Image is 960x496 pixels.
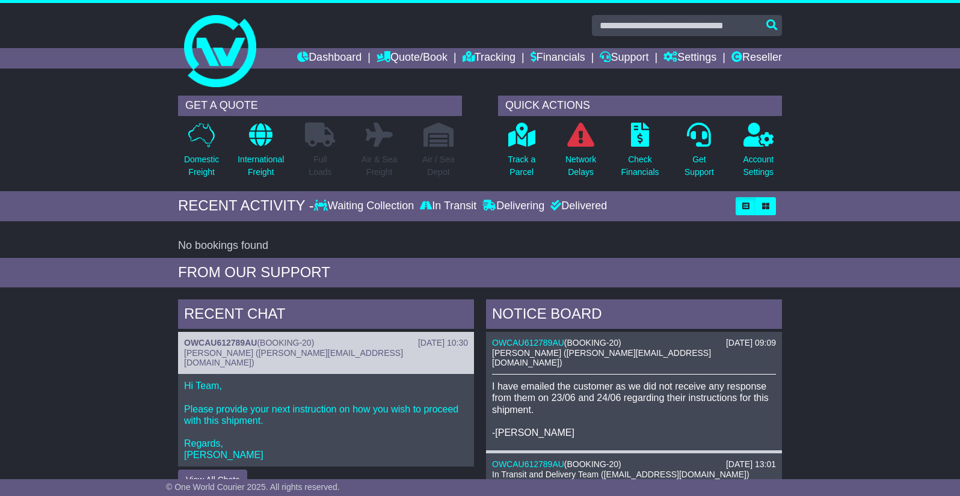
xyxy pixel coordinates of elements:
[685,153,714,179] p: Get Support
[486,299,782,332] div: NOTICE BOARD
[238,153,284,179] p: International Freight
[567,338,619,348] span: BOOKING-20
[184,380,468,461] p: Hi Team, Please provide your next instruction on how you wish to proceed with this shipment. Rega...
[743,122,775,185] a: AccountSettings
[297,48,362,69] a: Dashboard
[492,459,564,469] a: OWCAU612789AU
[422,153,455,179] p: Air / Sea Depot
[663,48,716,69] a: Settings
[567,459,619,469] span: BOOKING-20
[507,122,536,185] a: Track aParcel
[508,153,535,179] p: Track a Parcel
[178,299,474,332] div: RECENT CHAT
[418,338,468,348] div: [DATE] 10:30
[492,338,564,348] a: OWCAU612789AU
[377,48,448,69] a: Quote/Book
[184,348,403,368] span: [PERSON_NAME] ([PERSON_NAME][EMAIL_ADDRESS][DOMAIN_NAME])
[621,122,660,185] a: CheckFinancials
[621,153,659,179] p: Check Financials
[184,338,257,348] a: OWCAU612789AU
[184,338,468,348] div: ( )
[183,122,220,185] a: DomesticFreight
[479,200,547,213] div: Delivering
[726,459,776,470] div: [DATE] 13:01
[305,153,335,179] p: Full Loads
[492,348,711,368] span: [PERSON_NAME] ([PERSON_NAME][EMAIL_ADDRESS][DOMAIN_NAME])
[743,153,774,179] p: Account Settings
[417,200,479,213] div: In Transit
[498,96,782,116] div: QUICK ACTIONS
[463,48,515,69] a: Tracking
[492,338,776,348] div: ( )
[492,459,776,470] div: ( )
[166,482,340,492] span: © One World Courier 2025. All rights reserved.
[184,153,219,179] p: Domestic Freight
[565,153,596,179] p: Network Delays
[178,197,314,215] div: RECENT ACTIVITY -
[684,122,715,185] a: GetSupport
[600,48,648,69] a: Support
[178,96,462,116] div: GET A QUOTE
[362,153,397,179] p: Air & Sea Freight
[260,338,312,348] span: BOOKING-20
[531,48,585,69] a: Financials
[178,470,247,491] button: View All Chats
[492,381,776,438] p: I have emailed the customer as we did not receive any response from them on 23/06 and 24/06 regar...
[726,338,776,348] div: [DATE] 09:09
[178,264,782,281] div: FROM OUR SUPPORT
[178,239,782,253] div: No bookings found
[314,200,417,213] div: Waiting Collection
[492,470,749,479] span: In Transit and Delivery Team ([EMAIL_ADDRESS][DOMAIN_NAME])
[547,200,607,213] div: Delivered
[565,122,597,185] a: NetworkDelays
[731,48,782,69] a: Reseller
[237,122,285,185] a: InternationalFreight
